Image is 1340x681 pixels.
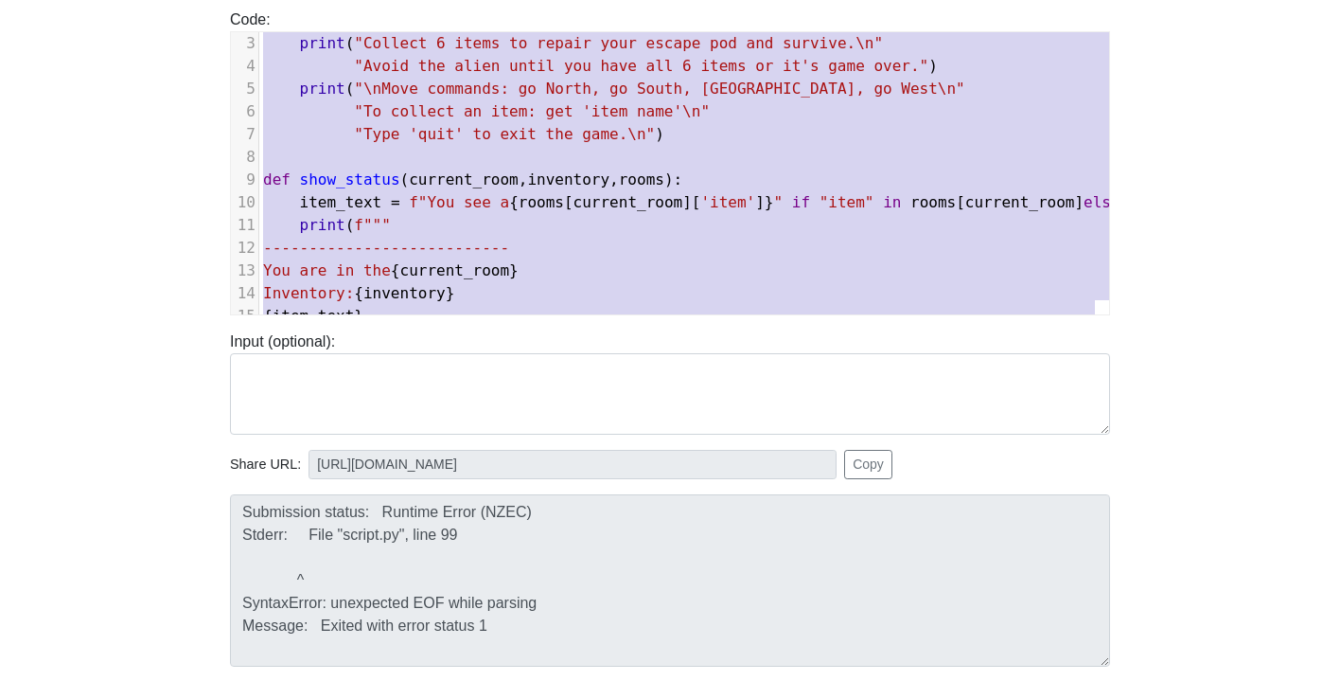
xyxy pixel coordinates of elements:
button: Copy [844,450,892,479]
div: 8 [231,146,258,169]
span: "item" [820,193,874,211]
span: { } [263,261,519,279]
span: rooms [619,170,664,188]
span: Share URL: [230,455,301,475]
span: "Type 'quit' to exit the game.\n" [354,125,655,143]
div: 4 [231,55,258,78]
div: 13 [231,260,258,282]
span: Inventory: [263,284,354,302]
span: ( , , ): [263,170,682,188]
span: { } [263,307,363,325]
span: print [300,216,345,234]
span: item_text [273,307,355,325]
span: ) [263,57,938,75]
span: current_room [409,170,519,188]
span: "To collect an item: get 'item name'\n" [354,102,710,120]
span: in [883,193,901,211]
span: def [263,170,291,188]
span: "Avoid the alien until you have all 6 items or it's game over." [354,57,928,75]
div: Code: [216,9,1124,315]
div: 9 [231,169,258,191]
span: rooms [519,193,564,211]
span: f""" [354,216,391,234]
div: Input (optional): [216,331,1124,435]
span: --------------------------- [263,239,509,257]
span: 'item' [700,193,755,211]
input: No share available yet [309,450,837,479]
div: 15 [231,305,258,328]
span: inventory [527,170,609,188]
span: current_room [573,193,683,211]
div: 12 [231,237,258,260]
span: { [ ][ ]} [ ] [263,193,1148,211]
span: else [1084,193,1120,211]
span: print [300,80,345,98]
div: 7 [231,123,258,146]
span: if [792,193,810,211]
span: item_text [300,193,382,211]
div: 3 [231,32,258,55]
span: " [774,193,784,211]
span: ( [263,34,883,52]
div: 10 [231,191,258,214]
div: 5 [231,78,258,100]
span: = [391,193,400,211]
span: rooms [910,193,956,211]
span: f"You see a [409,193,509,211]
span: "\nMove commands: go North, go South, [GEOGRAPHIC_DATA], go West\n" [354,80,964,98]
span: ( [263,80,965,98]
div: 11 [231,214,258,237]
span: inventory [363,284,446,302]
span: ) [263,125,664,143]
span: { } [263,284,454,302]
div: 14 [231,282,258,305]
span: show_status [300,170,400,188]
span: print [300,34,345,52]
span: current_room [965,193,1075,211]
span: current_room [400,261,510,279]
div: 6 [231,100,258,123]
span: ( [263,216,391,234]
span: "Collect 6 items to repair your escape pod and survive.\n" [354,34,883,52]
span: You are in the [263,261,391,279]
